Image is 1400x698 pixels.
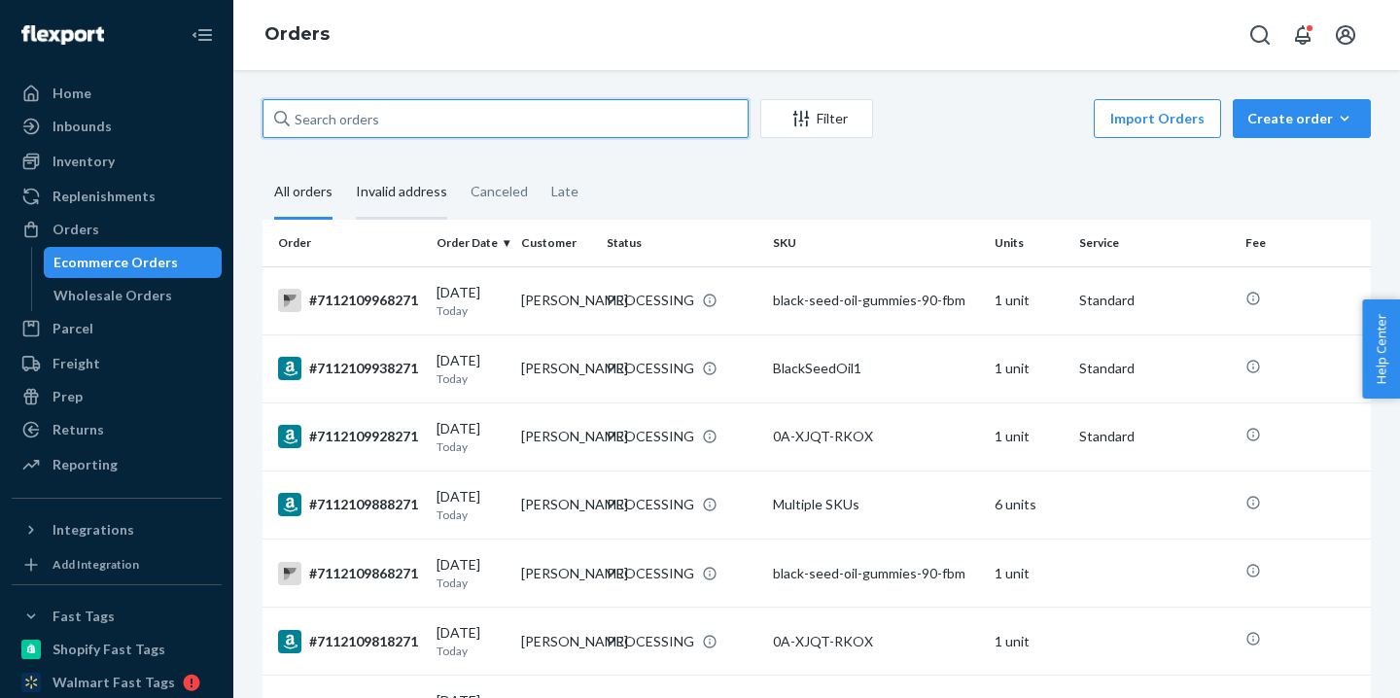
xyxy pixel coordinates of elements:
[471,166,528,217] div: Canceled
[513,608,598,676] td: [PERSON_NAME]
[12,313,222,344] a: Parcel
[12,181,222,212] a: Replenishments
[12,667,222,698] a: Walmart Fast Tags
[437,370,506,387] p: Today
[278,357,421,380] div: #7112109938271
[12,449,222,480] a: Reporting
[987,220,1071,266] th: Units
[773,632,979,651] div: 0A-XJQT-RKOX
[773,291,979,310] div: black-seed-oil-gummies-90-fbm
[52,220,99,239] div: Orders
[12,414,222,445] a: Returns
[1079,427,1230,446] p: Standard
[1233,99,1371,138] button: Create order
[1238,220,1371,266] th: Fee
[513,402,598,471] td: [PERSON_NAME]
[437,643,506,659] p: Today
[52,556,139,573] div: Add Integration
[987,540,1071,608] td: 1 unit
[607,427,694,446] div: PROCESSING
[773,564,979,583] div: black-seed-oil-gummies-90-fbm
[12,214,222,245] a: Orders
[1241,16,1279,54] button: Open Search Box
[1283,16,1322,54] button: Open notifications
[760,99,873,138] button: Filter
[12,78,222,109] a: Home
[12,514,222,545] button: Integrations
[12,601,222,632] button: Fast Tags
[52,319,93,338] div: Parcel
[262,220,429,266] th: Order
[12,111,222,142] a: Inbounds
[1071,220,1238,266] th: Service
[53,286,172,305] div: Wholesale Orders
[53,253,178,272] div: Ecommerce Orders
[1079,291,1230,310] p: Standard
[513,471,598,539] td: [PERSON_NAME]
[264,23,330,45] a: Orders
[1362,299,1400,399] button: Help Center
[274,166,332,220] div: All orders
[437,575,506,591] p: Today
[437,623,506,659] div: [DATE]
[12,634,222,665] a: Shopify Fast Tags
[987,266,1071,334] td: 1 unit
[1094,99,1221,138] button: Import Orders
[278,425,421,448] div: #7112109928271
[262,99,749,138] input: Search orders
[1247,109,1356,128] div: Create order
[437,302,506,319] p: Today
[987,608,1071,676] td: 1 unit
[987,402,1071,471] td: 1 unit
[437,351,506,387] div: [DATE]
[607,564,694,583] div: PROCESSING
[52,420,104,439] div: Returns
[437,419,506,455] div: [DATE]
[513,540,598,608] td: [PERSON_NAME]
[52,607,115,626] div: Fast Tags
[52,187,156,206] div: Replenishments
[52,673,175,692] div: Walmart Fast Tags
[1079,359,1230,378] p: Standard
[44,247,223,278] a: Ecommerce Orders
[607,632,694,651] div: PROCESSING
[44,280,223,311] a: Wholesale Orders
[278,493,421,516] div: #7112109888271
[52,455,118,474] div: Reporting
[52,84,91,103] div: Home
[52,387,83,406] div: Prep
[12,553,222,576] a: Add Integration
[12,348,222,379] a: Freight
[52,640,165,659] div: Shopify Fast Tags
[765,471,987,539] td: Multiple SKUs
[278,289,421,312] div: #7112109968271
[249,7,345,63] ol: breadcrumbs
[437,283,506,319] div: [DATE]
[607,291,694,310] div: PROCESSING
[52,152,115,171] div: Inventory
[12,381,222,412] a: Prep
[599,220,765,266] th: Status
[12,146,222,177] a: Inventory
[765,220,987,266] th: SKU
[987,471,1071,539] td: 6 units
[437,438,506,455] p: Today
[607,359,694,378] div: PROCESSING
[1326,16,1365,54] button: Open account menu
[52,354,100,373] div: Freight
[429,220,513,266] th: Order Date
[551,166,578,217] div: Late
[521,234,590,251] div: Customer
[987,334,1071,402] td: 1 unit
[513,334,598,402] td: [PERSON_NAME]
[513,266,598,334] td: [PERSON_NAME]
[278,630,421,653] div: #7112109818271
[278,562,421,585] div: #7112109868271
[773,359,979,378] div: BlackSeedOil1
[607,495,694,514] div: PROCESSING
[761,109,872,128] div: Filter
[356,166,447,220] div: Invalid address
[52,520,134,540] div: Integrations
[21,25,104,45] img: Flexport logo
